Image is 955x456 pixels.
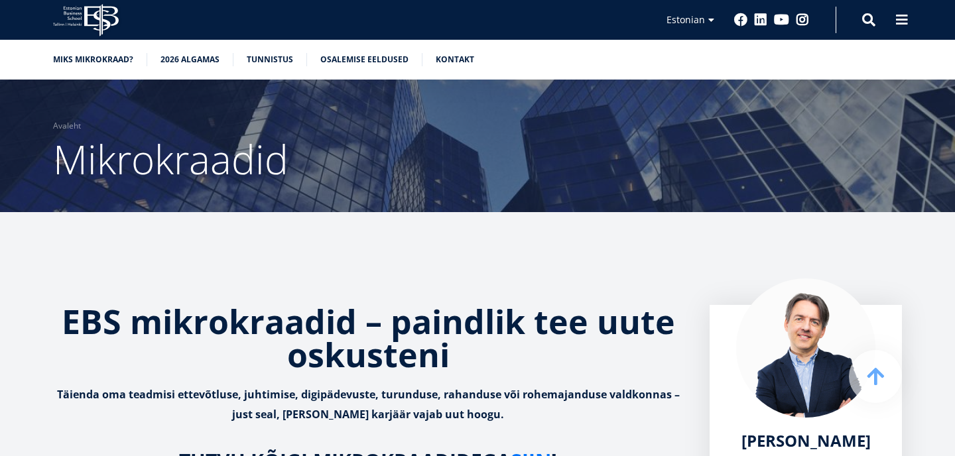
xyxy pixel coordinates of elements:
[741,429,871,451] span: [PERSON_NAME]
[436,53,474,66] a: Kontakt
[62,299,675,377] strong: EBS mikrokraadid – paindlik tee uute oskusteni
[320,53,409,66] a: Osalemise eeldused
[160,53,220,66] a: 2026 algamas
[57,387,680,422] strong: Täienda oma teadmisi ettevõtluse, juhtimise, digipädevuste, turunduse, rahanduse või rohemajandus...
[736,278,875,418] img: Marko Rillo
[53,132,288,186] span: Mikrokraadid
[247,53,293,66] a: Tunnistus
[754,13,767,27] a: Linkedin
[796,13,809,27] a: Instagram
[741,431,871,451] a: [PERSON_NAME]
[734,13,747,27] a: Facebook
[774,13,789,27] a: Youtube
[53,53,133,66] a: Miks mikrokraad?
[53,119,81,133] a: Avaleht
